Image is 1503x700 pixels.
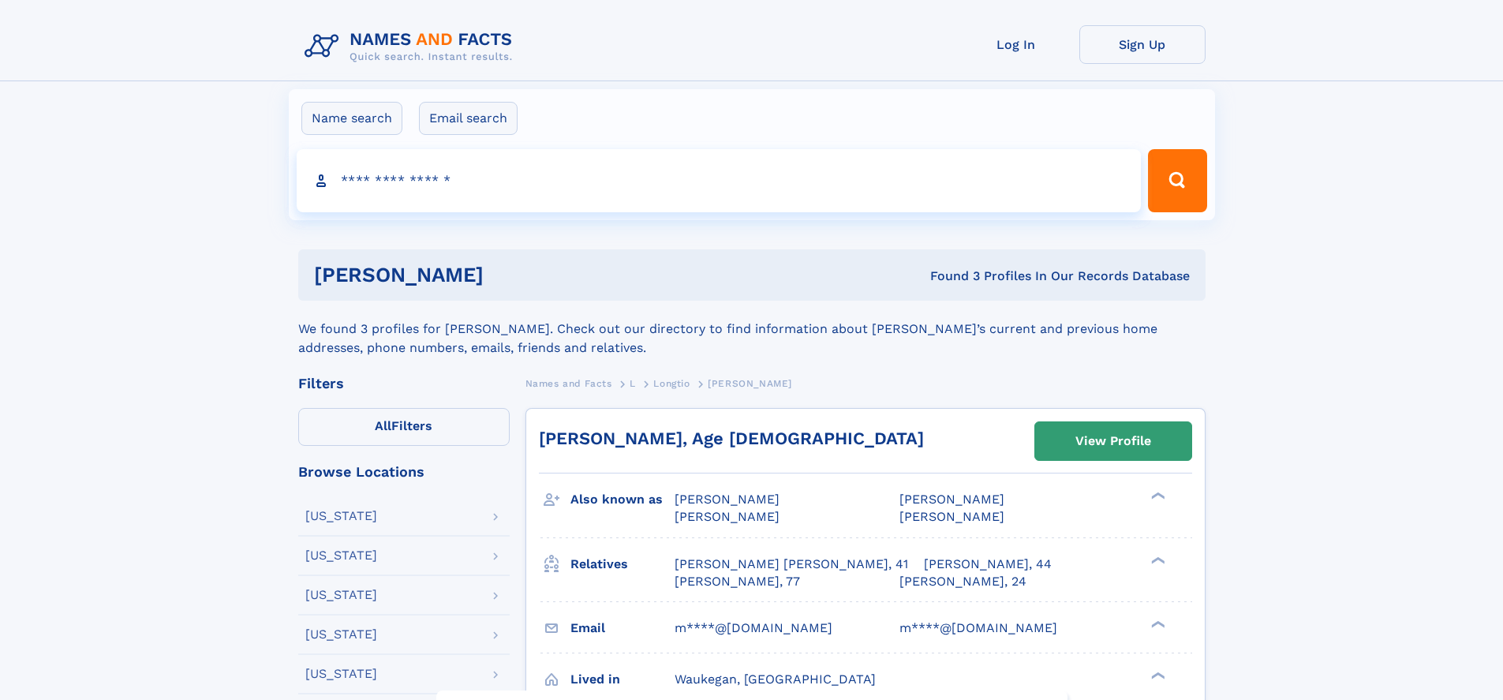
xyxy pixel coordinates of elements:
[630,373,636,393] a: L
[675,509,780,524] span: [PERSON_NAME]
[305,589,377,601] div: [US_STATE]
[899,509,1004,524] span: [PERSON_NAME]
[675,492,780,507] span: [PERSON_NAME]
[539,429,924,448] a: [PERSON_NAME], Age [DEMOGRAPHIC_DATA]
[899,573,1026,590] a: [PERSON_NAME], 24
[305,668,377,680] div: [US_STATE]
[653,373,690,393] a: Longtio
[305,549,377,562] div: [US_STATE]
[1147,555,1166,565] div: ❯
[375,418,391,433] span: All
[298,301,1206,357] div: We found 3 profiles for [PERSON_NAME]. Check out our directory to find information about [PERSON_...
[301,102,402,135] label: Name search
[570,486,675,513] h3: Also known as
[1147,491,1166,501] div: ❯
[305,510,377,522] div: [US_STATE]
[305,628,377,641] div: [US_STATE]
[924,556,1052,573] a: [PERSON_NAME], 44
[570,551,675,578] h3: Relatives
[570,666,675,693] h3: Lived in
[1147,670,1166,680] div: ❯
[708,378,792,389] span: [PERSON_NAME]
[1079,25,1206,64] a: Sign Up
[653,378,690,389] span: Longtio
[1147,619,1166,629] div: ❯
[675,573,800,590] a: [PERSON_NAME], 77
[297,149,1142,212] input: search input
[1148,149,1206,212] button: Search Button
[953,25,1079,64] a: Log In
[570,615,675,642] h3: Email
[899,492,1004,507] span: [PERSON_NAME]
[298,408,510,446] label: Filters
[675,556,908,573] a: [PERSON_NAME] [PERSON_NAME], 41
[1075,423,1151,459] div: View Profile
[298,25,525,68] img: Logo Names and Facts
[675,672,876,687] span: Waukegan, [GEOGRAPHIC_DATA]
[707,268,1190,285] div: Found 3 Profiles In Our Records Database
[314,265,707,285] h1: [PERSON_NAME]
[298,465,510,479] div: Browse Locations
[525,373,612,393] a: Names and Facts
[1035,422,1191,460] a: View Profile
[630,378,636,389] span: L
[298,376,510,391] div: Filters
[419,102,518,135] label: Email search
